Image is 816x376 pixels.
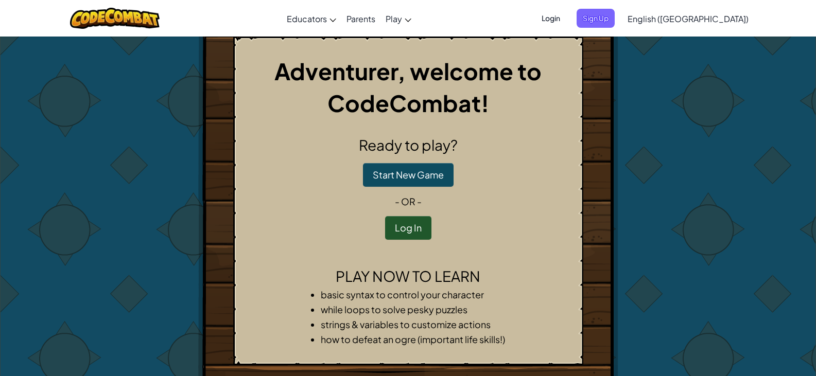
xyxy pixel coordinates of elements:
[321,287,516,302] li: basic syntax to control your character
[242,55,575,119] h1: Adventurer, welcome to CodeCombat!
[395,195,401,207] span: -
[385,216,431,240] button: Log In
[380,5,416,32] a: Play
[341,5,380,32] a: Parents
[628,13,749,24] span: English ([GEOGRAPHIC_DATA])
[535,9,566,28] button: Login
[242,265,575,287] h2: Play now to learn
[415,195,422,207] span: -
[622,5,754,32] a: English ([GEOGRAPHIC_DATA])
[577,9,615,28] button: Sign Up
[321,317,516,332] li: strings & variables to customize actions
[287,13,327,24] span: Educators
[321,302,516,317] li: while loops to solve pesky puzzles
[70,8,160,29] img: CodeCombat logo
[401,195,415,207] span: or
[386,13,402,24] span: Play
[282,5,341,32] a: Educators
[363,163,454,187] button: Start New Game
[321,332,516,347] li: how to defeat an ogre (important life skills!)
[242,134,575,156] h2: Ready to play?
